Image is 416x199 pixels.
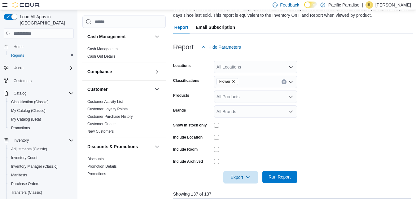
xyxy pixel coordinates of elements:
[362,1,363,9] p: |
[173,135,203,140] label: Include Location
[82,155,166,180] div: Discounts & Promotions
[87,33,126,40] h3: Cash Management
[87,86,107,92] h3: Customer
[173,93,189,98] label: Products
[208,44,241,50] span: Hide Parameters
[288,94,293,99] button: Open list of options
[219,78,230,85] span: Flower
[6,179,76,188] button: Purchase Orders
[1,64,76,72] button: Users
[87,69,112,75] h3: Compliance
[87,107,128,111] a: Customer Loyalty Points
[11,147,47,152] span: Adjustments (Classic)
[282,79,287,84] button: Clear input
[217,78,238,85] span: Flower
[173,108,186,113] label: Brands
[6,145,76,153] button: Adjustments (Classic)
[14,65,23,70] span: Users
[87,157,104,161] span: Discounts
[14,138,29,143] span: Inventory
[87,86,152,92] button: Customer
[9,107,48,114] a: My Catalog (Classic)
[87,144,152,150] button: Discounts & Promotions
[6,115,76,124] button: My Catalog (Beta)
[6,162,76,171] button: Inventory Manager (Classic)
[9,107,74,114] span: My Catalog (Classic)
[87,33,152,40] button: Cash Management
[6,188,76,197] button: Transfers (Classic)
[9,52,27,59] a: Reports
[173,6,410,19] div: View a snapshot of inventory availability by product. You can view products in stock by classific...
[9,189,45,196] a: Transfers (Classic)
[269,174,291,180] span: Run Report
[223,171,258,184] button: Export
[11,173,27,178] span: Manifests
[11,64,26,72] button: Users
[227,171,254,184] span: Export
[375,1,411,9] p: [PERSON_NAME]
[9,180,42,188] a: Purchase Orders
[87,144,138,150] h3: Discounts & Promotions
[11,108,46,113] span: My Catalog (Classic)
[153,143,161,150] button: Discounts & Promotions
[6,124,76,132] button: Promotions
[6,106,76,115] button: My Catalog (Classic)
[9,116,74,123] span: My Catalog (Beta)
[9,171,29,179] a: Manifests
[87,47,119,51] a: Cash Management
[11,126,30,130] span: Promotions
[82,45,166,63] div: Cash Management
[87,46,119,51] span: Cash Management
[11,155,37,160] span: Inventory Count
[9,124,74,132] span: Promotions
[199,41,243,53] button: Hide Parameters
[9,163,74,170] span: Inventory Manager (Classic)
[9,98,74,106] span: Classification (Classic)
[87,114,133,119] span: Customer Purchase History
[11,64,74,72] span: Users
[9,145,50,153] a: Adjustments (Classic)
[153,68,161,75] button: Compliance
[11,77,74,84] span: Customers
[9,52,74,59] span: Reports
[87,172,106,176] a: Promotions
[6,51,76,60] button: Reports
[6,171,76,179] button: Manifests
[11,117,41,122] span: My Catalog (Beta)
[196,21,235,33] span: Email Subscription
[11,181,39,186] span: Purchase Orders
[87,54,116,59] a: Cash Out Details
[1,89,76,98] button: Catalog
[87,164,117,169] span: Promotion Details
[9,180,74,188] span: Purchase Orders
[87,99,123,104] a: Customer Activity List
[12,2,40,8] img: Cova
[87,129,114,134] a: New Customers
[14,91,26,96] span: Catalog
[11,53,24,58] span: Reports
[1,42,76,51] button: Home
[1,76,76,85] button: Customers
[9,163,60,170] a: Inventory Manager (Classic)
[87,171,106,176] span: Promotions
[11,77,34,85] a: Customers
[17,14,74,26] span: Load All Apps in [GEOGRAPHIC_DATA]
[11,190,42,195] span: Transfers (Classic)
[366,1,373,9] div: Jennifer Henson
[87,69,152,75] button: Compliance
[153,86,161,93] button: Customer
[87,157,104,161] a: Discounts
[11,99,49,104] span: Classification (Classic)
[174,21,188,33] span: Report
[1,136,76,145] button: Inventory
[14,78,32,83] span: Customers
[14,44,24,49] span: Home
[6,153,76,162] button: Inventory Count
[11,90,74,97] span: Catalog
[288,79,293,84] button: Open list of options
[173,78,199,83] label: Classifications
[11,137,31,144] button: Inventory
